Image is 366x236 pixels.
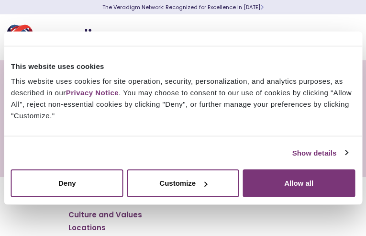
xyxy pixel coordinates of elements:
img: Veradigm logo [7,22,122,53]
a: The Veradigm Network: Recognized for Excellence in [DATE]Learn More [102,3,264,11]
button: Customize [127,169,239,197]
a: Who We Are [68,197,114,206]
div: This website uses cookies for site operation, security, personalization, and analytics purposes, ... [11,76,355,122]
a: Show details [292,147,348,158]
a: Privacy Notice [66,89,119,97]
div: This website uses cookies [11,60,355,72]
button: Toggle Navigation Menu [337,25,352,50]
a: Locations [68,223,106,233]
a: Culture and Values [68,210,142,220]
button: Deny [11,169,123,197]
span: Learn More [260,3,264,11]
button: Allow all [243,169,355,197]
